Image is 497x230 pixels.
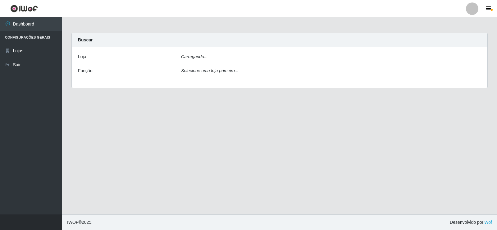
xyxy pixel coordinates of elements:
[78,37,93,42] strong: Buscar
[483,220,492,225] a: iWof
[78,68,93,74] label: Função
[10,5,38,12] img: CoreUI Logo
[450,219,492,226] span: Desenvolvido por
[78,54,86,60] label: Loja
[67,220,79,225] span: IWOF
[181,68,238,73] i: Selecione uma loja primeiro...
[67,219,93,226] span: © 2025 .
[181,54,208,59] i: Carregando...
